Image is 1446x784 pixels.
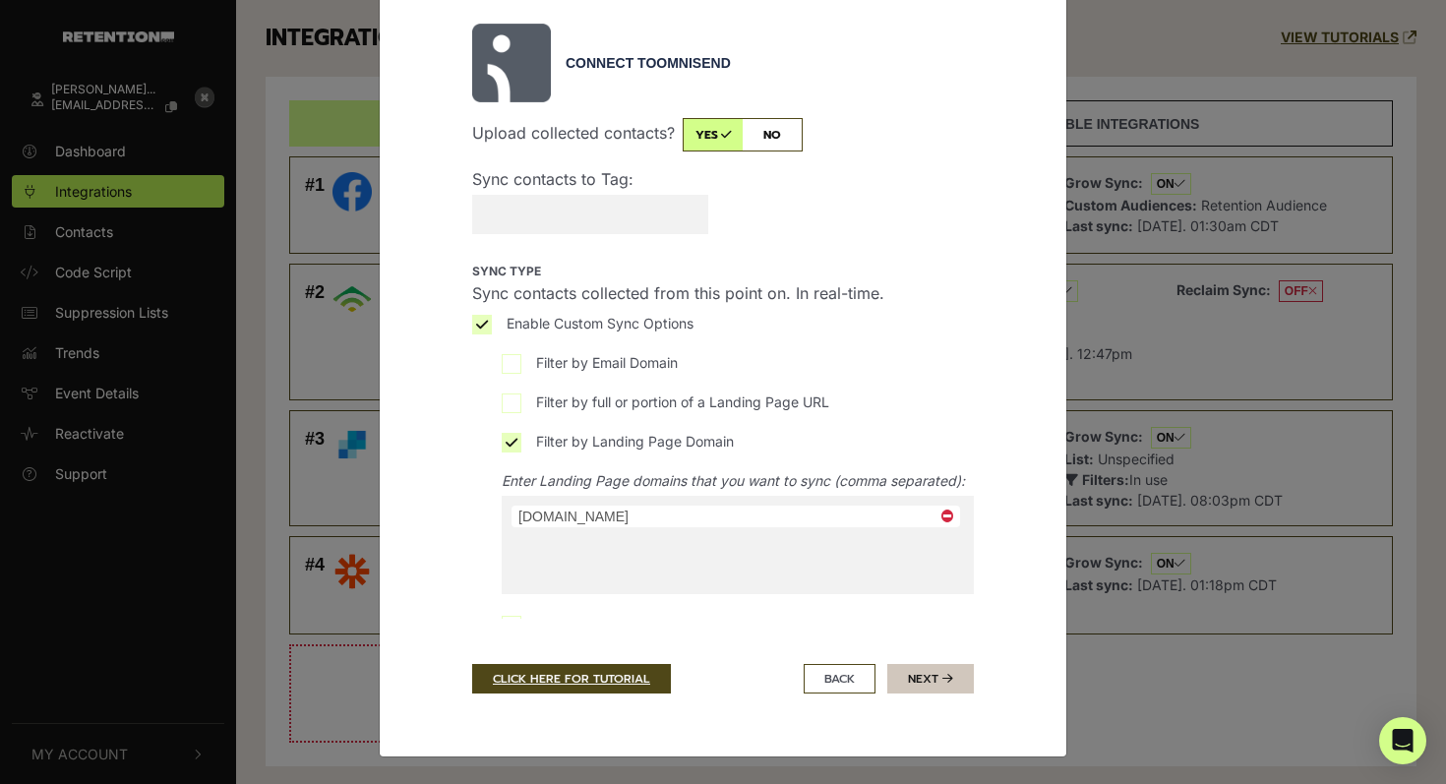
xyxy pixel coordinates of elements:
span: Sync contacts to Tag: [472,167,708,191]
a: CLICK HERE FOR TUTORIAL [472,664,671,694]
span: Filter by full or portion of a Landing Page URL [536,392,829,412]
em: Enter Landing Page domains that you want to sync (comma separated): [502,470,974,491]
span: Enable Custom Sync Options [507,313,693,333]
strong: Sync type [472,264,541,278]
span: Sync contacts collected from this point on. In real-time. [472,283,884,303]
button: Next [887,664,974,694]
li: www.rifttv.com [512,506,960,527]
button: BACK [804,664,875,694]
span: Filter by Landing Page Domain [536,431,734,452]
img: Omnisend [472,24,551,102]
span: Filter by State [536,614,627,634]
p: Upload collected contacts? [472,118,974,151]
span: × [935,507,959,526]
span: Omnisend [656,55,730,71]
div: Connect to [566,53,974,74]
input: Sync contacts to Tag: [472,195,708,234]
span: Filter by Email Domain [536,352,678,373]
div: Open Intercom Messenger [1379,717,1426,764]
